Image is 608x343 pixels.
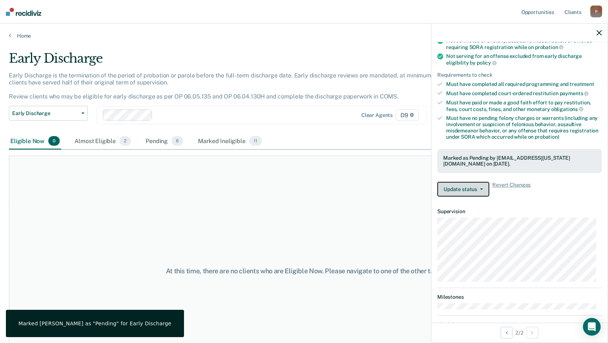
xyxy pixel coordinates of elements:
[446,90,602,97] div: Must have completed court-ordered restitution
[73,133,132,149] div: Almost Eligible
[437,294,602,300] dt: Milestones
[570,81,594,87] span: treatment
[527,327,538,339] button: Next Opportunity
[119,136,131,146] span: 2
[431,323,608,342] div: 2 / 2
[446,38,602,50] div: Not convicted of a felony, assaultive misdemeanor, or offense requiring SORA registration while on
[18,320,171,327] div: Marked [PERSON_NAME] as "Pending" for Early Discharge
[9,133,61,149] div: Eligible Now
[171,136,183,146] span: 6
[48,136,60,146] span: 0
[560,90,589,96] span: payments
[197,133,263,149] div: Marked Ineligible
[6,8,41,16] img: Recidiviz
[446,53,602,66] div: Not serving for an offense excluded from early discharge eligibility by
[157,267,452,275] div: At this time, there are no clients who are Eligible Now. Please navigate to one of the other tabs.
[144,133,185,149] div: Pending
[9,32,599,39] a: Home
[443,155,596,167] div: Marked as Pending by [EMAIL_ADDRESS][US_STATE][DOMAIN_NAME] on [DATE].
[12,110,79,117] span: Early Discharge
[535,134,559,140] span: probation)
[396,109,419,121] span: D9
[437,72,602,78] div: Requirements to check
[437,208,602,215] dt: Supervision
[551,106,583,112] span: obligations
[446,81,602,87] div: Must have completed all required programming and
[446,115,602,140] div: Must have no pending felony charges or warrants (including any involvement or suspicion of feloni...
[501,327,513,339] button: Previous Opportunity
[590,6,602,17] div: P
[583,318,601,336] div: Open Intercom Messenger
[446,100,602,112] div: Must have paid or made a good faith effort to pay restitution, fees, court costs, fines, and othe...
[437,182,489,197] button: Update status
[9,72,447,100] p: Early Discharge is the termination of the period of probation or parole before the full-term disc...
[492,182,531,197] span: Revert Changes
[535,44,564,50] span: probation
[249,136,262,146] span: 11
[361,112,393,118] div: Clear agents
[9,51,465,72] div: Early Discharge
[437,322,602,328] dt: Eligibility Date
[477,60,497,66] span: policy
